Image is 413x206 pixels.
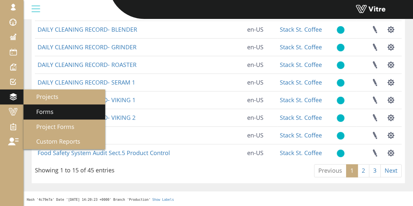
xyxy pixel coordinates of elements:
[280,43,322,51] a: Stack St. Coffee
[24,119,105,135] a: Project Forms
[314,164,346,177] a: Previous
[337,26,344,34] img: yes
[152,198,174,201] a: Show Labels
[346,164,358,177] a: 1
[337,132,344,140] img: yes
[280,114,322,121] a: Stack St. Coffee
[245,126,277,144] td: en-US
[280,78,322,86] a: Stack St. Coffee
[380,164,402,177] a: Next
[38,43,136,51] a: DAILY CLEANING RECORD- GRINDER
[24,134,105,149] a: Custom Reports
[337,149,344,157] img: yes
[28,93,58,101] span: Projects
[245,91,277,109] td: en-US
[337,79,344,87] img: yes
[38,25,137,33] a: DAILY CLEANING RECORD- BLENDER
[24,104,105,119] a: Forms
[28,123,74,131] span: Project Forms
[357,164,369,177] a: 2
[35,164,115,175] div: Showing 1 to 15 of 45 entries
[337,43,344,52] img: yes
[38,149,170,157] a: Food Safety System Audit Sect.5 Product Control
[280,131,322,139] a: Stack St. Coffee
[24,89,105,104] a: Projects
[337,61,344,69] img: yes
[245,56,277,73] td: en-US
[280,96,322,104] a: Stack St. Coffee
[27,198,151,201] span: Hash '4c79e7a' Date '[DATE] 14:20:23 +0000' Branch 'Production'
[38,61,136,69] a: DAILY CLEANING RECORD- ROASTER
[245,109,277,126] td: en-US
[28,137,80,145] span: Custom Reports
[369,164,381,177] a: 3
[38,78,135,86] a: DAILY CLEANING RECORD- SERAM 1
[337,114,344,122] img: yes
[245,21,277,38] td: en-US
[280,149,322,157] a: Stack St. Coffee
[245,38,277,56] td: en-US
[245,73,277,91] td: en-US
[280,25,322,33] a: Stack St. Coffee
[245,144,277,162] td: en-US
[28,108,54,116] span: Forms
[280,61,322,69] a: Stack St. Coffee
[337,96,344,104] img: yes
